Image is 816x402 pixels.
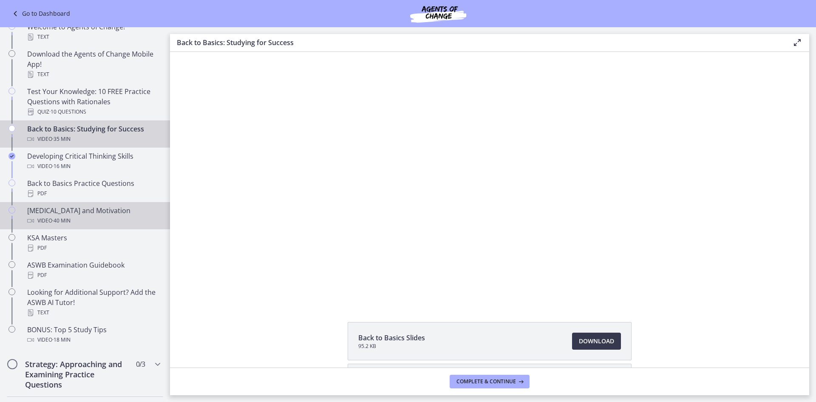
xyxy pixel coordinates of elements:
h2: Strategy: Approaching and Examining Practice Questions [25,359,129,390]
div: Back to Basics: Studying for Success [27,124,160,144]
span: Download [579,336,614,346]
div: Video [27,134,160,144]
div: PDF [27,188,160,199]
span: · 16 min [52,161,71,171]
div: Test Your Knowledge: 10 FREE Practice Questions with Rationales [27,86,160,117]
iframe: Video Lesson [170,52,809,302]
h3: Back to Basics: Studying for Success [177,37,779,48]
a: Download [572,333,621,350]
span: · 10 Questions [49,107,86,117]
div: Video [27,216,160,226]
span: 0 / 3 [136,359,145,369]
i: Completed [8,153,15,160]
div: Download the Agents of Change Mobile App! [27,49,160,80]
div: Text [27,32,160,42]
div: PDF [27,243,160,253]
span: Complete & continue [456,378,516,385]
span: · 40 min [52,216,71,226]
div: Welcome to Agents of Change! [27,22,160,42]
div: BONUS: Top 5 Study Tips [27,325,160,345]
span: 95.2 KB [358,343,425,350]
img: Agents of Change Social Work Test Prep [387,3,489,24]
div: PDF [27,270,160,280]
div: Looking for Additional Support? Add the ASWB AI Tutor! [27,287,160,318]
button: Complete & continue [450,375,530,388]
div: Text [27,69,160,80]
span: Back to Basics Slides [358,333,425,343]
div: Developing Critical Thinking Skills [27,151,160,171]
div: Quiz [27,107,160,117]
span: · 18 min [52,335,71,345]
div: ASWB Examination Guidebook [27,260,160,280]
div: Video [27,161,160,171]
span: · 35 min [52,134,71,144]
a: Go to Dashboard [10,9,70,19]
div: Back to Basics Practice Questions [27,178,160,199]
div: [MEDICAL_DATA] and Motivation [27,205,160,226]
div: Text [27,308,160,318]
div: KSA Masters [27,233,160,253]
div: Video [27,335,160,345]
